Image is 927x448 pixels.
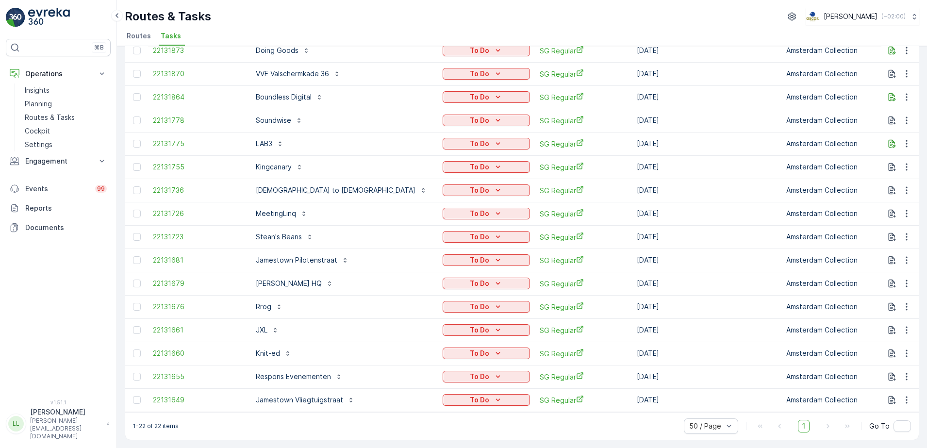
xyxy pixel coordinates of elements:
[153,372,240,382] a: 22131655
[30,417,102,440] p: [PERSON_NAME][EMAIL_ADDRESS][DOMAIN_NAME]
[786,302,874,312] p: Amsterdam Collection
[21,138,111,151] a: Settings
[6,218,111,237] a: Documents
[786,395,874,405] p: Amsterdam Collection
[786,69,874,79] p: Amsterdam Collection
[786,348,874,358] p: Amsterdam Collection
[632,365,781,388] td: [DATE]
[632,225,781,249] td: [DATE]
[133,256,141,264] div: Toggle Row Selected
[786,325,874,335] p: Amsterdam Collection
[540,92,627,102] span: SG Regular
[250,322,285,338] button: JXL
[470,116,489,125] p: To Do
[250,276,339,291] button: [PERSON_NAME] HQ
[824,12,877,21] p: [PERSON_NAME]
[470,232,489,242] p: To Do
[470,162,489,172] p: To Do
[30,407,102,417] p: [PERSON_NAME]
[133,70,141,78] div: Toggle Row Selected
[153,348,240,358] span: 22131660
[540,46,627,56] a: SG Regular
[153,209,240,218] a: 22131726
[25,126,50,136] p: Cockpit
[632,249,781,272] td: [DATE]
[25,99,52,109] p: Planning
[250,392,361,408] button: Jamestown Vliegtuigstraat
[632,342,781,365] td: [DATE]
[443,184,530,196] button: To Do
[6,399,111,405] span: v 1.51.1
[153,162,240,172] span: 22131755
[256,395,343,405] p: Jamestown Vliegtuigstraat
[256,325,267,335] p: JXL
[540,302,627,312] span: SG Regular
[540,279,627,289] span: SG Regular
[153,139,240,149] a: 22131775
[786,46,874,55] p: Amsterdam Collection
[256,348,280,358] p: Knit-ed
[133,303,141,311] div: Toggle Row Selected
[133,93,141,101] div: Toggle Row Selected
[443,91,530,103] button: To Do
[786,185,874,195] p: Amsterdam Collection
[133,396,141,404] div: Toggle Row Selected
[153,325,240,335] span: 22131661
[153,395,240,405] a: 22131649
[786,255,874,265] p: Amsterdam Collection
[6,199,111,218] a: Reports
[443,254,530,266] button: To Do
[153,302,240,312] a: 22131676
[25,140,52,149] p: Settings
[250,346,298,361] button: Knit-ed
[443,138,530,149] button: To Do
[153,232,240,242] span: 22131723
[6,179,111,199] a: Events99
[540,139,627,149] a: SG Regular
[470,92,489,102] p: To Do
[443,301,530,313] button: To Do
[540,116,627,126] span: SG Regular
[443,371,530,382] button: To Do
[250,159,309,175] button: Kingcanary
[470,372,489,382] p: To Do
[25,85,50,95] p: Insights
[540,372,627,382] a: SG Regular
[256,185,415,195] p: [DEMOGRAPHIC_DATA] to [DEMOGRAPHIC_DATA]
[250,252,355,268] button: Jamestown Pilotenstraat
[133,140,141,148] div: Toggle Row Selected
[786,116,874,125] p: Amsterdam Collection
[632,388,781,412] td: [DATE]
[540,395,627,405] span: SG Regular
[256,372,331,382] p: Respons Evenementen
[540,209,627,219] a: SG Regular
[21,83,111,97] a: Insights
[786,92,874,102] p: Amsterdam Collection
[470,69,489,79] p: To Do
[540,255,627,265] a: SG Regular
[133,280,141,287] div: Toggle Row Selected
[470,348,489,358] p: To Do
[632,272,781,295] td: [DATE]
[443,115,530,126] button: To Do
[632,179,781,202] td: [DATE]
[540,69,627,79] a: SG Regular
[632,155,781,179] td: [DATE]
[632,109,781,132] td: [DATE]
[443,394,530,406] button: To Do
[153,92,240,102] a: 22131864
[443,45,530,56] button: To Do
[21,97,111,111] a: Planning
[25,156,91,166] p: Engagement
[786,162,874,172] p: Amsterdam Collection
[153,46,240,55] span: 22131873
